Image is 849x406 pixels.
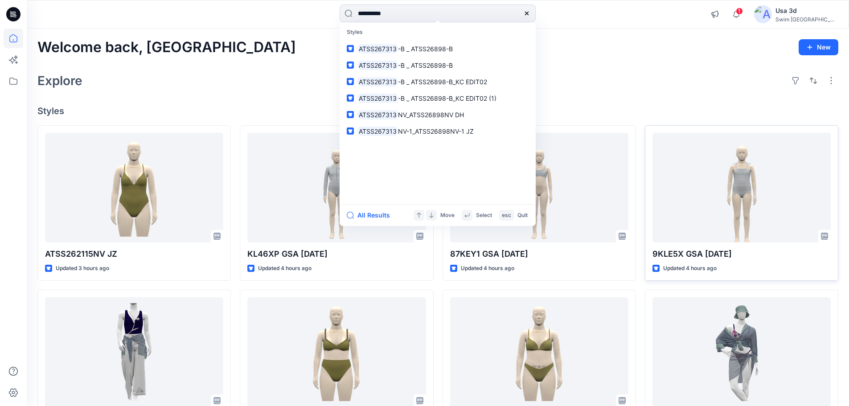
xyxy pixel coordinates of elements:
p: Updated 4 hours ago [663,264,717,273]
div: Usa 3d [775,5,838,16]
p: esc [502,211,511,220]
span: -B _ ATSS26898-B_KC EDIT02 (1) [398,94,496,102]
a: ATSS267313-B _ ATSS26898-B_KC EDIT02 (1) [341,90,534,107]
mark: ATSS267313 [357,126,398,136]
p: Quit [517,211,528,220]
p: Styles [341,24,534,41]
p: ATSS262115NV JZ [45,248,223,260]
a: 87KEY1 GSA 2025.8.7 [450,133,628,243]
span: NV_ATSS26898NV DH [398,111,464,119]
button: All Results [347,210,396,221]
mark: ATSS267313 [357,77,398,87]
a: ATSS267313NV_ATSS26898NV DH [341,107,534,123]
mark: ATSS267313 [357,93,398,103]
mark: ATSS267313 [357,110,398,120]
a: ATSS267313NV-1_ATSS26898NV-1 JZ [341,123,534,139]
a: ATSS267313-B _ ATSS26898-B [341,57,534,74]
div: Swim [GEOGRAPHIC_DATA] [775,16,838,23]
span: -B _ ATSS26898-B_KC EDIT02 [398,78,487,86]
mark: ATSS267313 [357,44,398,54]
button: New [799,39,838,55]
a: 9KLE5X GSA 2025.07.31 [652,133,831,243]
span: -B _ ATSS26898-B [398,62,453,69]
a: ATSS267313-B _ ATSS26898-B_KC EDIT02 [341,74,534,90]
p: Select [476,211,492,220]
p: KL46XP GSA [DATE] [247,248,426,260]
a: ATSS267313-B _ ATSS26898-B [341,41,534,57]
p: 9KLE5X GSA [DATE] [652,248,831,260]
a: KL46XP GSA 2025.8.12 [247,133,426,243]
p: Updated 4 hours ago [461,264,514,273]
h4: Styles [37,106,838,116]
span: 1 [736,8,743,15]
p: 87KEY1 GSA [DATE] [450,248,628,260]
p: Updated 4 hours ago [258,264,312,273]
span: NV-1_ATSS26898NV-1 JZ [398,127,474,135]
h2: Welcome back, [GEOGRAPHIC_DATA] [37,39,296,56]
p: Move [440,211,455,220]
h2: Explore [37,74,82,88]
p: Updated 3 hours ago [56,264,109,273]
mark: ATSS267313 [357,60,398,70]
span: -B _ ATSS26898-B [398,45,453,53]
a: ATSS262115NV JZ [45,133,223,243]
img: avatar [754,5,772,23]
